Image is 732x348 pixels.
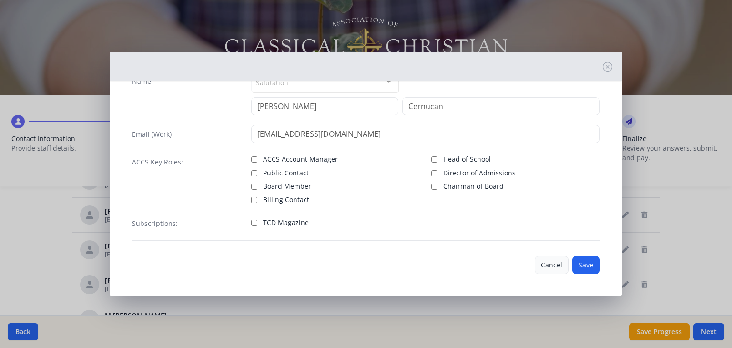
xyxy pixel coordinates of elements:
input: Public Contact [251,170,257,176]
input: First Name [251,97,398,115]
label: ACCS Key Roles: [132,157,183,167]
span: Chairman of Board [443,182,504,191]
input: contact@site.com [251,125,600,143]
button: Save [572,256,600,274]
span: Board Member [263,182,311,191]
label: Name [132,77,151,86]
input: Director of Admissions [431,170,437,176]
input: Board Member [251,184,257,190]
span: ACCS Account Manager [263,154,338,164]
input: Last Name [402,97,600,115]
input: ACCS Account Manager [251,156,257,163]
span: Public Contact [263,168,309,178]
button: Cancel [535,256,569,274]
input: Billing Contact [251,197,257,203]
input: TCD Magazine [251,220,257,226]
input: Head of School [431,156,437,163]
label: Email (Work) [132,130,172,139]
span: Director of Admissions [443,168,516,178]
label: Subscriptions: [132,219,178,228]
input: Chairman of Board [431,184,437,190]
span: Head of School [443,154,491,164]
span: TCD Magazine [263,218,309,227]
span: Billing Contact [263,195,309,205]
span: Salutation [256,77,288,88]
